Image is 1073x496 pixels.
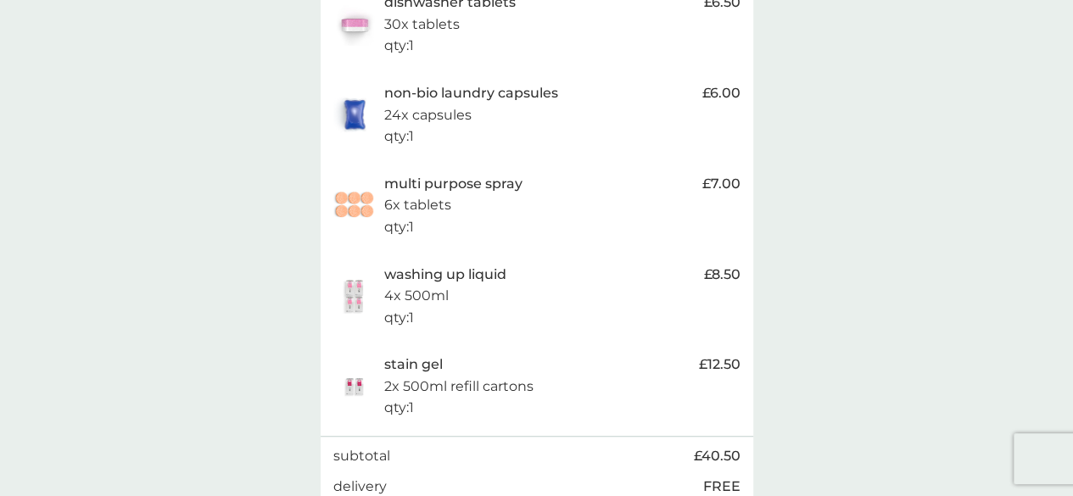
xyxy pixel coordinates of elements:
span: £8.50 [704,264,740,286]
p: subtotal [333,445,390,467]
p: qty : 1 [384,307,414,329]
p: washing up liquid [384,264,506,286]
span: £12.50 [699,354,740,376]
span: £7.00 [702,173,740,195]
p: qty : 1 [384,125,414,148]
span: £6.00 [702,82,740,104]
span: £40.50 [694,445,740,467]
p: qty : 1 [384,35,414,57]
p: stain gel [384,354,443,376]
p: multi purpose spray [384,173,523,195]
p: qty : 1 [384,216,414,238]
p: non-bio laundry capsules [384,82,558,104]
p: 4x 500ml [384,285,449,307]
p: 6x tablets [384,194,451,216]
p: qty : 1 [384,397,414,419]
p: 2x 500ml refill cartons [384,376,534,398]
p: 24x capsules [384,104,472,126]
p: 30x tablets [384,14,460,36]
